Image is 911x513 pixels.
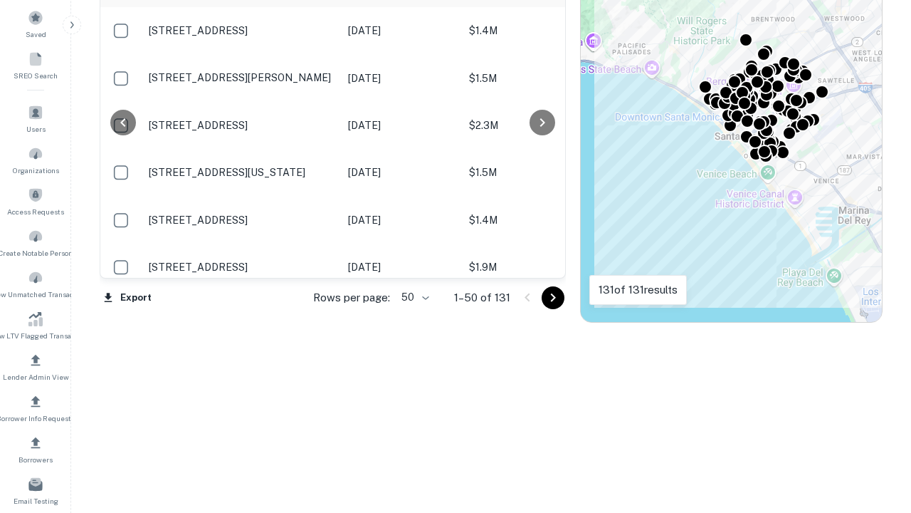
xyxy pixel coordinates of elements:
[348,118,455,133] p: [DATE]
[4,388,67,427] a: Borrower Info Requests
[19,454,53,465] span: Borrowers
[149,214,334,227] p: [STREET_ADDRESS]
[4,306,67,344] a: Review LTV Flagged Transactions
[4,223,67,261] a: Create Notable Person
[3,371,69,383] span: Lender Admin View
[13,165,59,176] span: Organizations
[100,287,155,309] button: Export
[840,399,911,467] iframe: Chat Widget
[14,70,58,81] span: SREO Search
[4,4,67,43] a: Saved
[4,264,67,303] a: Review Unmatched Transactions
[4,430,67,468] a: Borrowers
[542,286,564,309] button: Go to next page
[26,28,46,40] span: Saved
[149,261,334,274] p: [STREET_ADDRESS]
[4,46,67,84] a: SREO Search
[396,287,431,308] div: 50
[348,259,455,275] p: [DATE]
[313,289,390,306] p: Rows per page:
[4,182,67,220] a: Access Requests
[348,212,455,228] p: [DATE]
[469,23,611,38] p: $1.4M
[454,289,510,306] p: 1–50 of 131
[348,71,455,86] p: [DATE]
[469,118,611,133] p: $2.3M
[469,165,611,180] p: $1.5M
[149,119,334,132] p: [STREET_ADDRESS]
[149,166,334,179] p: [STREET_ADDRESS][US_STATE]
[14,495,58,507] span: Email Testing
[4,471,67,509] a: Email Testing
[599,281,678,299] p: 131 of 131 results
[469,71,611,86] p: $1.5M
[4,347,67,385] a: Lender Admin View
[348,165,455,180] p: [DATE]
[7,206,64,217] span: Access Requests
[469,259,611,275] p: $1.9M
[4,140,67,179] a: Organizations
[348,23,455,38] p: [DATE]
[469,212,611,228] p: $1.4M
[149,24,334,37] p: [STREET_ADDRESS]
[4,99,67,138] a: Users
[26,123,46,135] span: Users
[149,71,334,84] p: [STREET_ADDRESS][PERSON_NAME]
